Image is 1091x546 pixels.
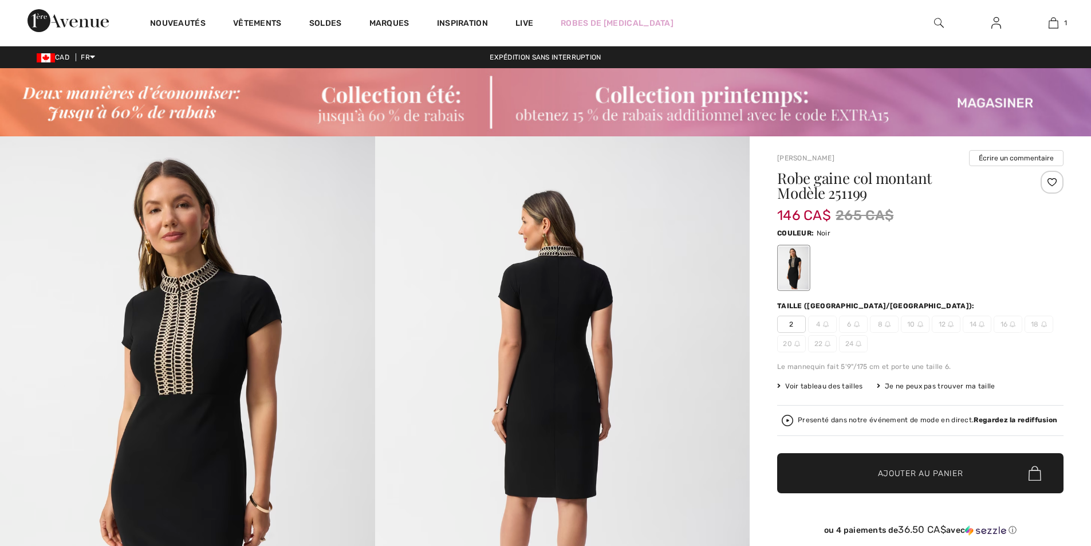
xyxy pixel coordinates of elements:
[1018,460,1080,489] iframe: Ouvre un widget dans lequel vous pouvez chatter avec l’un de nos agents
[836,205,893,226] span: 265 CA$
[777,362,1064,372] div: Le mannequin fait 5'9"/175 cm et porte une taille 6.
[932,316,960,333] span: 12
[917,321,923,327] img: ring-m.svg
[777,524,1064,540] div: ou 4 paiements de36.50 CA$avecSezzle Cliquez pour en savoir plus sur Sezzle
[437,18,488,30] span: Inspiration
[854,321,860,327] img: ring-m.svg
[777,301,977,311] div: Taille ([GEOGRAPHIC_DATA]/[GEOGRAPHIC_DATA]):
[1064,18,1067,28] span: 1
[934,16,944,30] img: recherche
[808,335,837,352] span: 22
[982,16,1010,30] a: Se connecter
[898,524,946,535] span: 36.50 CA$
[81,53,95,61] span: FR
[1010,321,1015,327] img: ring-m.svg
[963,316,991,333] span: 14
[777,229,814,237] span: Couleur:
[877,381,995,391] div: Je ne peux pas trouver ma taille
[825,341,830,347] img: ring-m.svg
[878,468,963,480] span: Ajouter au panier
[965,525,1006,536] img: Sezzle
[994,316,1022,333] span: 16
[777,335,806,352] span: 20
[979,321,984,327] img: ring-m.svg
[808,316,837,333] span: 4
[856,341,861,347] img: ring-m.svg
[839,316,868,333] span: 6
[817,229,830,237] span: Noir
[969,150,1064,166] button: Écrire un commentaire
[1049,16,1058,30] img: Mon panier
[777,524,1064,536] div: ou 4 paiements de avec
[991,16,1001,30] img: Mes infos
[782,415,793,426] img: Regardez la rediffusion
[777,316,806,333] span: 2
[233,18,282,30] a: Vêtements
[885,321,891,327] img: ring-m.svg
[150,18,206,30] a: Nouveautés
[37,53,55,62] img: Canadian Dollar
[870,316,899,333] span: 8
[369,18,409,30] a: Marques
[777,154,834,162] a: [PERSON_NAME]
[1041,321,1047,327] img: ring-m.svg
[515,17,533,29] a: Live
[777,453,1064,493] button: Ajouter au panier
[823,321,829,327] img: ring-m.svg
[27,9,109,32] img: 1ère Avenue
[839,335,868,352] span: 24
[309,18,342,30] a: Soldes
[777,196,831,223] span: 146 CA$
[974,416,1057,424] strong: Regardez la rediffusion
[561,17,673,29] a: Robes de [MEDICAL_DATA]
[1025,16,1081,30] a: 1
[777,381,863,391] span: Voir tableau des tailles
[1025,316,1053,333] span: 18
[779,246,809,289] div: Noir
[37,53,74,61] span: CAD
[948,321,954,327] img: ring-m.svg
[777,171,1016,201] h1: Robe gaine col montant Modèle 251199
[901,316,929,333] span: 10
[794,341,800,347] img: ring-m.svg
[798,417,1057,424] div: Presenté dans notre événement de mode en direct.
